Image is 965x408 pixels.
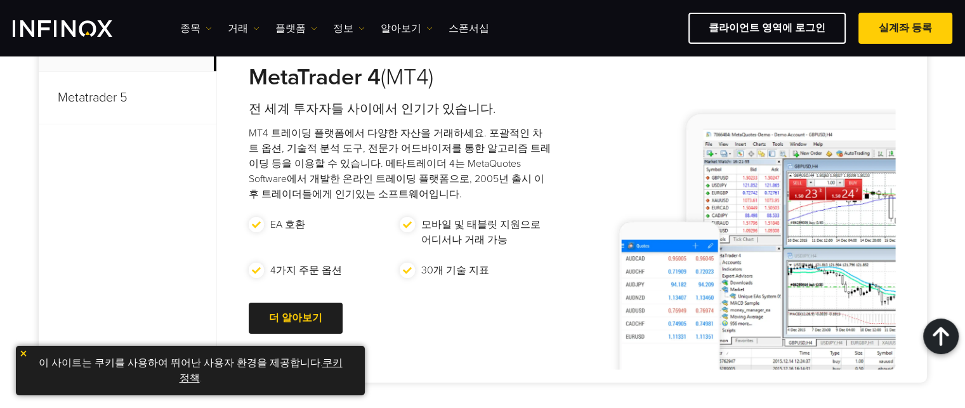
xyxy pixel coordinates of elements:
[13,20,142,37] a: INFINOX Logo
[688,13,846,44] a: 클라이언트 영역에 로그인
[421,217,545,247] p: 모바일 및 태블릿 지원으로 어디서나 거래 가능
[249,100,551,118] h4: 전 세계 투자자들 사이에서 인기가 있습니다.
[228,21,259,36] a: 거래
[22,352,358,389] p: 이 사이트는 쿠키를 사용하여 뛰어난 사용자 환경을 제공합니다. .
[381,21,433,36] a: 알아보기
[421,263,489,278] p: 30개 기술 지표
[249,63,381,91] strong: MetaTrader 4
[858,13,952,44] a: 실계좌 등록
[39,72,216,124] p: Metatrader 5
[275,21,317,36] a: 플랫폼
[449,21,489,36] a: 스폰서십
[270,263,342,278] p: 4가지 주문 옵션
[333,21,365,36] a: 정보
[249,126,551,202] p: MT4 트레이딩 플랫폼에서 다양한 자산을 거래하세요. 포괄적인 차트 옵션, 기술적 분석 도구, 전문가 어드바이저를 통한 알고리즘 트레이딩 등을 이용할 수 있습니다. 메타트레이...
[249,303,343,334] a: 더 알아보기
[270,217,305,232] p: EA 호환
[249,63,551,91] h3: (MT4)
[19,349,28,358] img: yellow close icon
[180,21,212,36] a: 종목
